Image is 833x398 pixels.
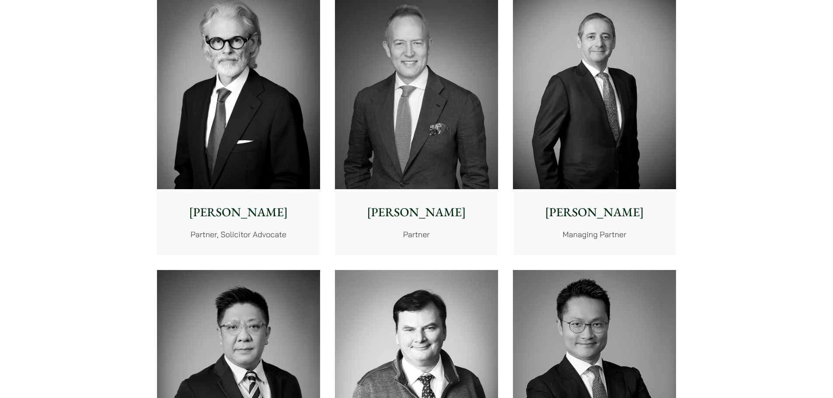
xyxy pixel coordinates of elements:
p: [PERSON_NAME] [342,203,491,221]
p: Managing Partner [520,228,669,240]
p: [PERSON_NAME] [164,203,313,221]
p: [PERSON_NAME] [520,203,669,221]
p: Partner, Solicitor Advocate [164,228,313,240]
p: Partner [342,228,491,240]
